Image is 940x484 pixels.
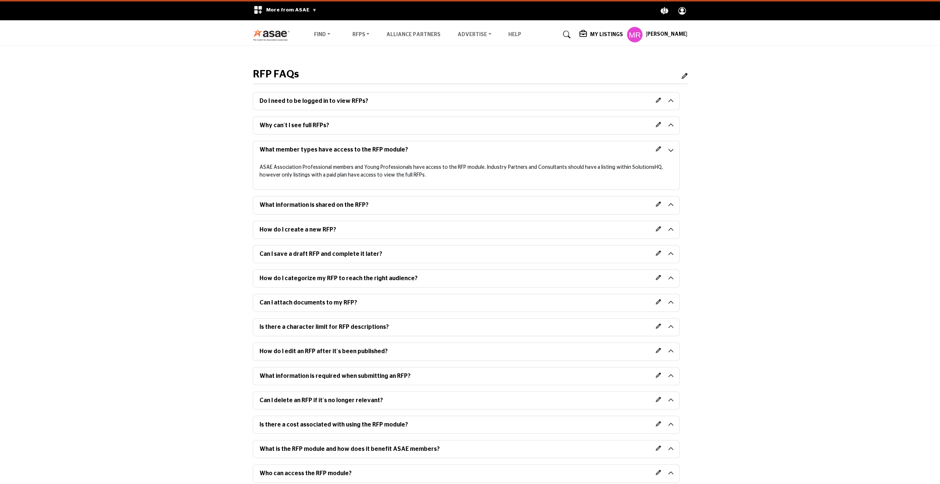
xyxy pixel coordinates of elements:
[309,29,335,40] a: Find
[253,416,668,433] button: Is there a cost associated with using the RFP module?
[253,441,668,458] button: What is the RFP module and how does it benefit ASAE members?
[253,93,668,110] button: Do I need to be logged in to view RFPs?
[253,69,299,81] h2: RFP FAQs
[508,32,521,37] a: Help
[253,318,668,336] button: Is there a character limit for RFP descriptions?
[579,30,623,39] div: My Listings
[253,368,668,385] button: What information is required when submitting an RFP?
[452,29,497,40] a: Advertise
[253,270,668,287] button: How do I categorize my RFP to reach the right audience?
[253,343,668,360] button: How do I edit an RFP after it’s been published?
[253,392,668,409] button: Can I delete an RFP if it’s no longer relevant?
[386,32,441,37] a: Alliance Partners
[590,31,623,38] h5: My Listings
[253,465,668,482] button: Who can access the RFP module?
[260,164,673,179] p: ASAE Association Professional members and Young Professionals have access to the RFP module. Indu...
[253,141,668,159] button: What member types have access to the RFP module?
[253,294,668,311] button: Can I attach documents to my RFP?
[253,117,668,134] button: Why can’t I see full RFPs?
[627,27,643,43] button: Show hide supplier dropdown
[253,246,668,263] button: Can I save a draft RFP and complete it later?
[347,29,375,40] a: RFPs
[253,221,668,238] button: How do I create a new RFP?
[646,31,687,38] h5: [PERSON_NAME]
[253,196,668,214] button: What information is shared on the RFP?
[556,29,575,41] a: Search
[266,7,317,13] span: More from ASAE
[253,29,294,41] img: Site Logo
[249,1,321,20] div: More from ASAE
